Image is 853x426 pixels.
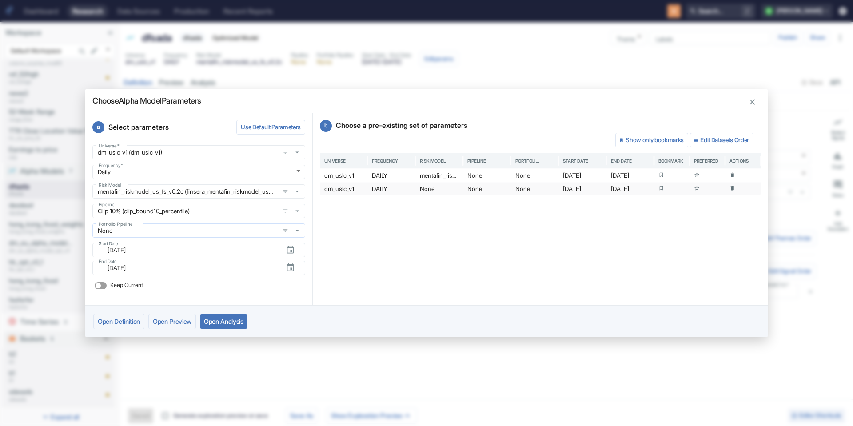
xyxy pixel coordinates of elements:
[420,158,446,163] div: Risk Model
[280,225,291,236] button: open filters
[658,158,683,163] div: Bookmark
[415,182,463,195] div: None
[99,221,132,227] label: Portfolio Pipeline
[85,89,768,106] h2: Choose Alpha Model Parameters
[148,314,196,329] button: Open Preview
[320,120,761,132] p: Choose a pre-existing set of parameters
[463,169,510,182] div: None
[93,314,144,329] button: Open Definition
[615,133,688,148] button: Show only bookmarks
[320,169,367,182] div: dm_uslc_v1
[486,155,498,167] button: Sort
[694,158,718,163] div: Preferred
[632,155,644,167] button: Sort
[92,121,104,133] span: a
[280,147,291,158] button: open filters
[729,158,749,163] div: Actions
[320,120,332,132] span: b
[558,182,606,195] div: 2011-01-03
[102,245,279,255] input: yyyy-mm-dd
[611,158,632,163] div: End Date
[92,204,305,218] span: Clip 10% (clip_bound10_percentile)
[542,155,554,167] button: Sort
[110,281,143,290] span: Keep Current
[99,182,121,188] label: Risk Model
[415,169,463,182] div: mentafin_riskmodel_us_fs_v0.2c
[463,182,510,195] div: None
[92,120,236,135] p: Select parameters
[372,158,398,163] div: Frequency
[280,186,291,197] button: open filters
[511,169,558,182] div: None
[102,263,279,273] input: yyyy-mm-dd
[511,182,558,195] div: None
[346,155,358,167] button: Sort
[280,206,291,216] button: open filters
[367,182,415,195] div: DAILY
[606,169,654,182] div: 2023-03-31
[99,240,118,247] label: Start Date
[446,155,458,167] button: Sort
[92,145,305,159] span: dm_uslc_v1 (dm_uslc_v1)
[99,162,123,169] label: Frequency
[99,258,117,265] label: End Date
[467,158,486,163] div: Pipeline
[99,201,114,208] label: Pipeline
[367,169,415,182] div: DAILY
[563,158,588,163] div: Start Date
[399,155,410,167] button: Sort
[606,182,654,195] div: 2023-03-31
[200,314,247,329] button: Open Analysis
[92,184,305,199] span: mentafin_riskmodel_us_fs_v0.2c (finsera_mentafin_riskmodel_us_fs_v0_2c)
[558,169,606,182] div: 2011-01-03
[236,120,305,135] button: Use Default Parameters
[99,143,120,149] label: Universe
[690,133,753,148] button: Edit Datasets Order
[324,158,346,163] div: Universe
[515,158,542,163] div: Portfolio Pipeline
[320,182,367,195] div: dm_uslc_v1
[92,165,305,179] div: Daily
[589,155,600,167] button: Sort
